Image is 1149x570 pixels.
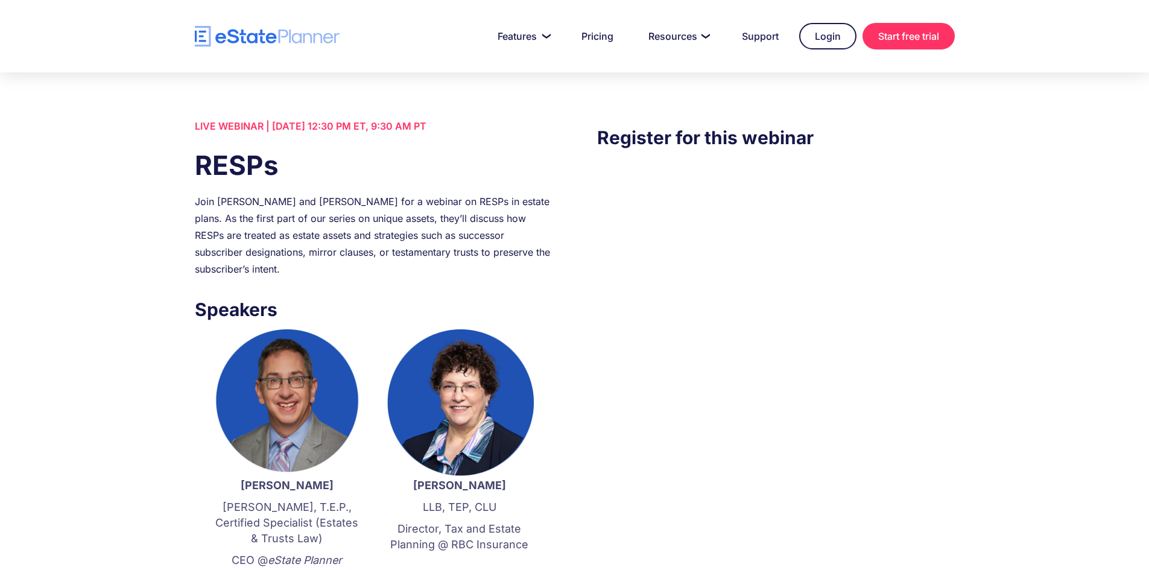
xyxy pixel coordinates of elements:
strong: [PERSON_NAME] [413,479,506,492]
iframe: Form 0 [597,176,954,391]
p: [PERSON_NAME], T.E.P., Certified Specialist (Estates & Trusts Law) [213,499,361,546]
a: Support [727,24,793,48]
strong: [PERSON_NAME] [241,479,334,492]
h3: Speakers [195,296,552,323]
a: Resources [634,24,721,48]
div: Join [PERSON_NAME] and [PERSON_NAME] for a webinar on RESPs in estate plans. As the first part of... [195,193,552,277]
div: LIVE WEBINAR | [DATE] 12:30 PM ET, 9:30 AM PT [195,118,552,135]
p: Director, Tax and Estate Planning @ RBC Insurance [385,521,534,553]
p: CEO @ [213,553,361,568]
a: Start free trial [863,23,955,49]
a: Pricing [567,24,628,48]
h1: RESPs [195,147,552,184]
a: home [195,26,340,47]
p: LLB, TEP, CLU [385,499,534,515]
a: Features [483,24,561,48]
em: eState Planner [268,554,342,566]
a: Login [799,23,856,49]
h3: Register for this webinar [597,124,954,151]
